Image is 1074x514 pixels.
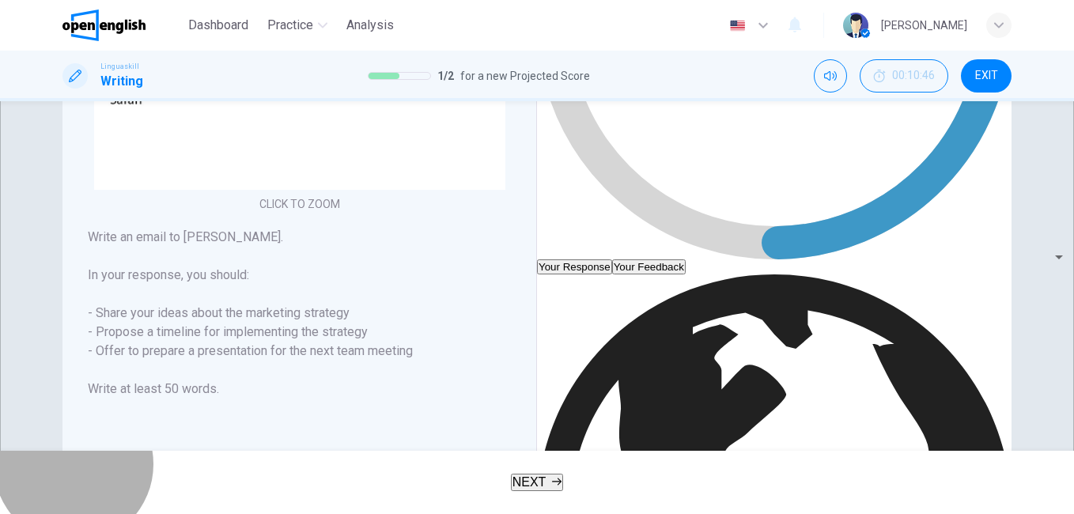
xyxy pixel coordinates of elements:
[961,59,1012,93] button: EXIT
[537,259,1012,274] div: basic tabs example
[512,475,546,489] span: NEXT
[437,66,454,85] span: 1 / 2
[881,16,967,35] div: [PERSON_NAME]
[843,13,868,38] img: Profile picture
[975,70,998,82] span: EXIT
[814,59,847,93] div: Mute
[62,9,146,41] img: OpenEnglish logo
[460,66,590,85] span: for a new Projected Score
[346,16,394,35] span: Analysis
[340,11,400,40] button: Analysis
[261,11,334,40] button: Practice
[188,16,248,35] span: Dashboard
[511,474,564,491] button: NEXT
[860,59,948,93] div: Hide
[62,9,182,41] a: OpenEnglish logo
[267,16,313,35] span: Practice
[182,11,255,40] button: Dashboard
[100,72,143,91] h1: Writing
[100,61,139,72] span: Linguaskill
[860,59,948,93] button: 00:10:46
[612,259,686,274] button: Your Feedback
[728,20,747,32] img: en
[892,70,935,82] span: 00:10:46
[88,228,511,399] h6: Write an email to [PERSON_NAME]. In your response, you should: - Share your ideas about the marke...
[537,259,612,274] button: Your Response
